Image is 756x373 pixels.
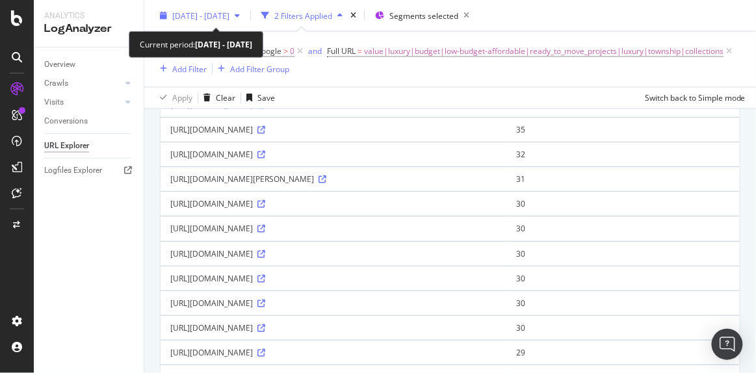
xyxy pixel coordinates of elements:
[44,77,68,90] div: Crawls
[44,21,133,36] div: LogAnalyzer
[327,45,356,57] span: Full URL
[170,248,497,259] div: [URL][DOMAIN_NAME]
[257,92,275,103] div: Save
[170,298,497,309] div: [URL][DOMAIN_NAME]
[348,9,359,22] div: times
[140,37,252,52] div: Current period:
[44,139,89,153] div: URL Explorer
[170,124,497,135] div: [URL][DOMAIN_NAME]
[155,61,207,77] button: Add Filter
[44,58,75,71] div: Overview
[44,77,122,90] a: Crawls
[172,63,207,74] div: Add Filter
[308,45,322,57] div: and
[507,241,740,266] td: 30
[44,114,88,128] div: Conversions
[507,340,740,365] td: 29
[44,114,135,128] a: Conversions
[170,174,497,185] div: [URL][DOMAIN_NAME][PERSON_NAME]
[640,88,746,109] button: Switch back to Simple mode
[241,88,275,109] button: Save
[256,5,348,26] button: 2 Filters Applied
[283,45,288,57] span: >
[507,266,740,290] td: 30
[364,42,723,60] span: value|luxury|budget|low-budget-affordable|ready_to_move_projects|luxury|township|collections
[274,10,332,21] div: 2 Filters Applied
[155,88,192,109] button: Apply
[44,164,135,177] a: Logfiles Explorer
[507,117,740,142] td: 35
[507,142,740,166] td: 32
[213,61,289,77] button: Add Filter Group
[507,216,740,240] td: 30
[507,191,740,216] td: 30
[370,5,475,26] button: Segments selected
[170,198,497,209] div: [URL][DOMAIN_NAME]
[712,329,743,360] div: Open Intercom Messenger
[170,273,497,284] div: [URL][DOMAIN_NAME]
[198,88,235,109] button: Clear
[170,322,497,333] div: [URL][DOMAIN_NAME]
[216,92,235,103] div: Clear
[389,10,458,21] span: Segments selected
[358,45,362,57] span: =
[172,10,229,21] span: [DATE] - [DATE]
[44,164,102,177] div: Logfiles Explorer
[170,149,497,160] div: [URL][DOMAIN_NAME]
[308,45,322,57] button: and
[44,139,135,153] a: URL Explorer
[44,96,122,109] a: Visits
[290,42,294,60] span: 0
[172,92,192,103] div: Apply
[507,166,740,191] td: 31
[230,63,289,74] div: Add Filter Group
[645,92,746,103] div: Switch back to Simple mode
[44,96,64,109] div: Visits
[44,10,133,21] div: Analytics
[170,223,497,234] div: [URL][DOMAIN_NAME]
[195,39,252,50] b: [DATE] - [DATE]
[170,347,497,358] div: [URL][DOMAIN_NAME]
[155,5,245,26] button: [DATE] - [DATE]
[507,290,740,315] td: 30
[507,315,740,340] td: 30
[44,58,135,71] a: Overview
